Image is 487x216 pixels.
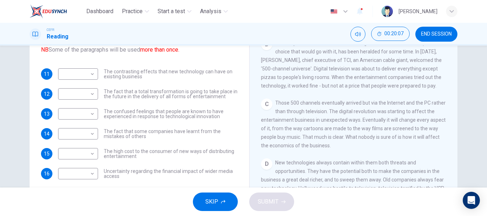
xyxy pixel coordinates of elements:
[350,27,365,42] div: Mute
[44,151,50,156] span: 15
[261,99,272,110] div: C
[415,27,457,42] button: END SESSION
[47,32,68,41] h1: Reading
[47,27,54,32] span: CEFR
[200,7,221,16] span: Analysis
[384,31,404,37] span: 00:20:07
[261,100,446,148] span: Those 500 channels eventually arrived but via the Internet and the PC rather than through televis...
[44,171,50,176] span: 16
[381,6,393,17] img: Profile picture
[41,46,48,53] font: NB
[104,69,238,79] span: The contrasting effects that new technology can have on existing business
[83,5,116,18] button: Dashboard
[261,158,272,170] div: D
[158,7,185,16] span: Start a test
[104,129,238,139] span: The fact that some companies have learnt from the mistakes of others
[104,169,238,179] span: Uncertainty regarding the financial impact of wider media access
[44,111,50,116] span: 13
[155,5,194,18] button: Start a test
[104,89,238,99] span: The fact that a total transformation is going to take place in the future in the delivery of all ...
[104,109,238,119] span: The confused feelings that people are known to have experienced in response to technological inno...
[44,131,50,136] span: 14
[197,5,231,18] button: Analysis
[44,91,50,96] span: 12
[329,9,338,14] img: en
[119,5,152,18] button: Practice
[399,7,437,16] div: [PERSON_NAME]
[122,7,143,16] span: Practice
[104,149,238,159] span: The high cost to the consumer of new ways of distributing entertainment
[86,7,113,16] span: Dashboard
[371,27,410,42] div: Hide
[463,192,480,209] div: Open Intercom Messenger
[44,72,50,77] span: 11
[30,4,83,19] a: EduSynch logo
[193,193,238,211] button: SKIP
[30,4,67,19] img: EduSynch logo
[205,197,218,207] span: SKIP
[140,46,179,53] font: more than once.
[421,31,452,37] span: END SESSION
[371,27,410,41] button: 00:20:07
